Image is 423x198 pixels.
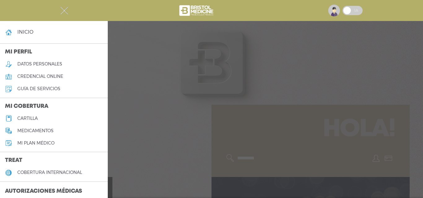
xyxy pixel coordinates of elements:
h4: inicio [17,29,33,35]
h5: cartilla [17,116,38,121]
img: Cober_menu-close-white.svg [60,7,68,15]
img: bristol-medicine-blanco.png [178,3,215,18]
h5: credencial online [17,74,63,79]
h5: guía de servicios [17,86,60,91]
h5: medicamentos [17,128,54,133]
h5: datos personales [17,61,62,67]
h5: Mi plan médico [17,141,55,146]
img: profile-placeholder.svg [328,5,340,16]
h5: cobertura internacional [17,170,82,175]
